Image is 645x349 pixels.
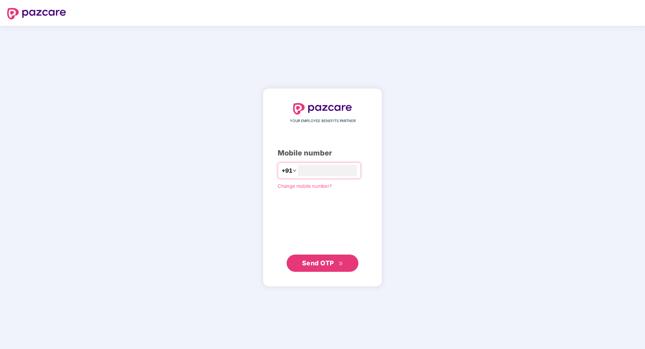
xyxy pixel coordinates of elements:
[278,148,367,159] div: Mobile number
[339,261,343,266] span: double-right
[287,255,358,272] button: Send OTPdouble-right
[7,8,66,19] img: logo
[293,103,352,115] img: logo
[290,118,356,124] span: YOUR EMPLOYEE BENEFITS PARTNER
[282,166,292,175] span: +91
[292,168,297,173] span: down
[302,259,334,267] span: Send OTP
[278,183,332,189] a: Change mobile number?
